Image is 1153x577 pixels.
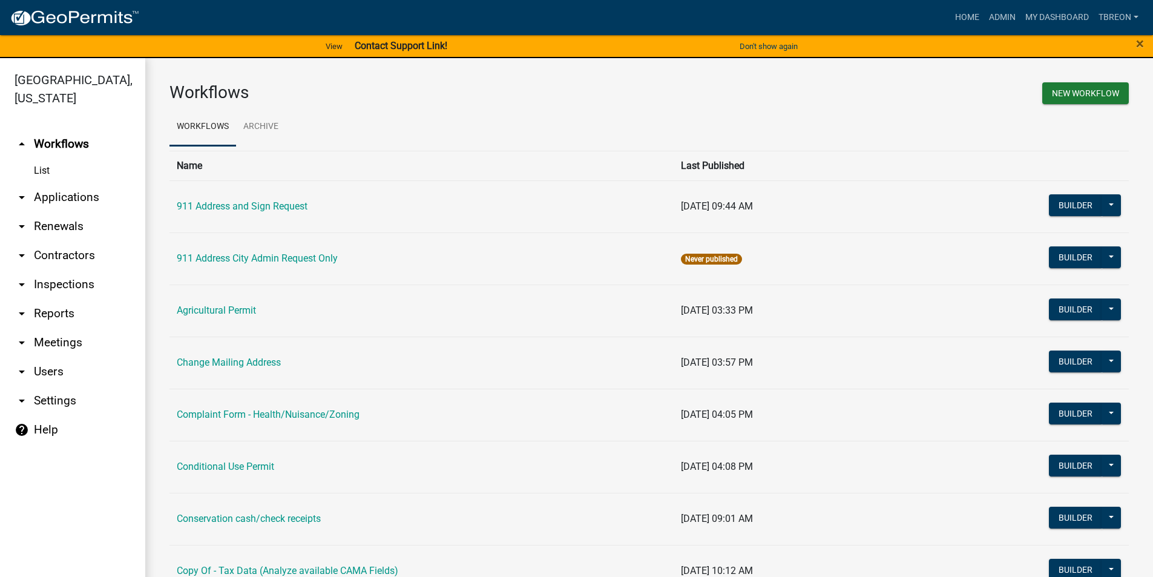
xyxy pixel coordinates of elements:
h3: Workflows [169,82,640,103]
span: [DATE] 03:57 PM [681,357,753,368]
button: Builder [1049,403,1102,424]
a: Agricultural Permit [177,305,256,316]
a: Copy Of - Tax Data (Analyze available CAMA Fields) [177,565,398,576]
a: Change Mailing Address [177,357,281,368]
th: Name [169,151,674,180]
i: arrow_drop_down [15,219,29,234]
i: arrow_drop_down [15,394,29,408]
i: arrow_drop_up [15,137,29,151]
i: arrow_drop_down [15,248,29,263]
a: Home [950,6,984,29]
span: [DATE] 09:44 AM [681,200,753,212]
a: Archive [236,108,286,147]
i: help [15,423,29,437]
button: New Workflow [1042,82,1129,104]
button: Builder [1049,455,1102,476]
button: Close [1136,36,1144,51]
span: [DATE] 03:33 PM [681,305,753,316]
span: Never published [681,254,742,265]
span: [DATE] 04:08 PM [681,461,753,472]
a: Tbreon [1094,6,1143,29]
button: Don't show again [735,36,803,56]
a: 911 Address City Admin Request Only [177,252,338,264]
a: Workflows [169,108,236,147]
span: [DATE] 10:12 AM [681,565,753,576]
button: Builder [1049,246,1102,268]
a: Conservation cash/check receipts [177,513,321,524]
i: arrow_drop_down [15,335,29,350]
span: [DATE] 09:01 AM [681,513,753,524]
i: arrow_drop_down [15,190,29,205]
a: Conditional Use Permit [177,461,274,472]
button: Builder [1049,351,1102,372]
a: My Dashboard [1020,6,1094,29]
button: Builder [1049,298,1102,320]
i: arrow_drop_down [15,277,29,292]
th: Last Published [674,151,953,180]
i: arrow_drop_down [15,364,29,379]
button: Builder [1049,194,1102,216]
span: × [1136,35,1144,52]
strong: Contact Support Link! [355,40,447,51]
i: arrow_drop_down [15,306,29,321]
button: Builder [1049,507,1102,529]
a: Complaint Form - Health/Nuisance/Zoning [177,409,360,420]
a: View [321,36,347,56]
span: [DATE] 04:05 PM [681,409,753,420]
a: 911 Address and Sign Request [177,200,307,212]
a: Admin [984,6,1020,29]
